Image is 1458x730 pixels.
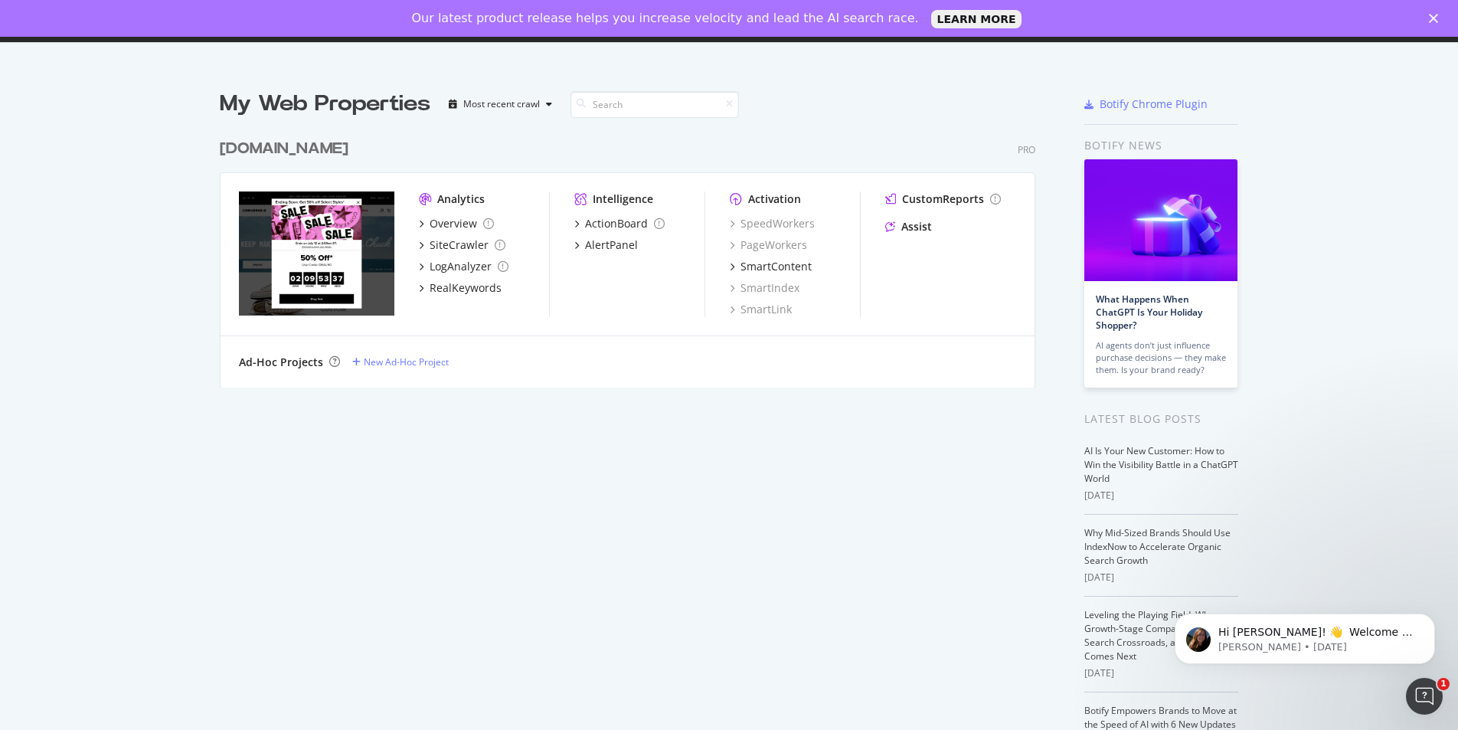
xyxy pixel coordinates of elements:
[730,280,799,296] a: SmartIndex
[430,216,477,231] div: Overview
[740,259,812,274] div: SmartContent
[931,10,1022,28] a: LEARN MORE
[585,216,648,231] div: ActionBoard
[730,237,807,253] a: PageWorkers
[220,119,1048,388] div: grid
[1084,137,1238,154] div: Botify news
[1018,143,1035,156] div: Pro
[352,355,449,368] a: New Ad-Hoc Project
[1084,489,1238,502] div: [DATE]
[364,355,449,368] div: New Ad-Hoc Project
[220,138,348,160] div: [DOMAIN_NAME]
[1084,666,1238,680] div: [DATE]
[419,237,505,253] a: SiteCrawler
[437,192,485,207] div: Analytics
[1084,571,1238,584] div: [DATE]
[730,216,815,231] a: SpeedWorkers
[419,259,508,274] a: LogAnalyzer
[239,355,323,370] div: Ad-Hoc Projects
[730,302,792,317] a: SmartLink
[1084,608,1230,663] a: Leveling the Playing Field: Why Growth-Stage Companies Are at a Search Crossroads, and What Comes...
[412,11,919,26] div: Our latest product release helps you increase velocity and lead the AI search race.
[570,91,739,118] input: Search
[463,100,540,109] div: Most recent crawl
[1084,411,1238,427] div: Latest Blog Posts
[901,219,932,234] div: Assist
[885,219,932,234] a: Assist
[1084,97,1208,112] a: Botify Chrome Plugin
[593,192,653,207] div: Intelligence
[730,259,812,274] a: SmartContent
[902,192,984,207] div: CustomReports
[585,237,638,253] div: AlertPanel
[574,216,665,231] a: ActionBoard
[1084,444,1238,485] a: AI Is Your New Customer: How to Win the Visibility Battle in a ChatGPT World
[1096,339,1226,376] div: AI agents don’t just influence purchase decisions — they make them. Is your brand ready?
[239,192,394,316] img: conversedataimport.com
[430,280,502,296] div: RealKeywords
[1429,14,1444,23] div: Close
[885,192,1001,207] a: CustomReports
[419,216,494,231] a: Overview
[748,192,801,207] div: Activation
[419,280,502,296] a: RealKeywords
[1152,581,1458,689] iframe: Intercom notifications message
[220,89,430,119] div: My Web Properties
[1084,159,1237,281] img: What Happens When ChatGPT Is Your Holiday Shopper?
[443,92,558,116] button: Most recent crawl
[574,237,638,253] a: AlertPanel
[1437,678,1450,690] span: 1
[1096,293,1202,332] a: What Happens When ChatGPT Is Your Holiday Shopper?
[1406,678,1443,715] iframe: Intercom live chat
[430,259,492,274] div: LogAnalyzer
[1084,526,1231,567] a: Why Mid-Sized Brands Should Use IndexNow to Accelerate Organic Search Growth
[220,138,355,160] a: [DOMAIN_NAME]
[430,237,489,253] div: SiteCrawler
[1100,97,1208,112] div: Botify Chrome Plugin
